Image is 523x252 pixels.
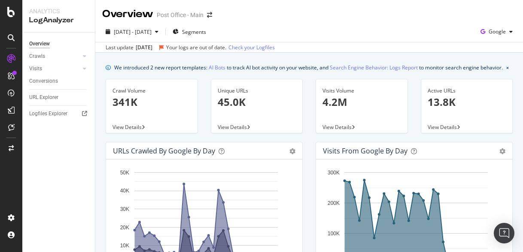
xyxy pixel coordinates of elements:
div: Visits from Google by day [323,147,407,155]
div: Open Intercom Messenger [494,223,514,243]
a: URL Explorer [29,93,89,102]
a: AI Bots [209,63,225,72]
div: Last update [106,44,275,51]
div: Post Office - Main [157,11,204,19]
div: URLs Crawled by Google by day [113,147,215,155]
a: Search Engine Behavior: Logs Report [330,63,418,72]
a: Visits [29,64,80,73]
span: View Details [113,123,142,131]
a: Overview [29,39,89,48]
text: 20K [120,225,129,231]
p: 341K [113,95,191,109]
div: Analytics [29,7,88,15]
div: Conversions [29,77,58,86]
span: Segments [182,28,206,36]
text: 40K [120,188,129,194]
div: gear [499,148,505,154]
span: [DATE] - [DATE] [114,28,152,36]
span: View Details [322,123,352,131]
div: We introduced 2 new report templates: to track AI bot activity on your website, and to monitor se... [114,63,503,72]
div: Your logs are out of date. [166,44,226,51]
div: Crawl Volume [113,87,191,95]
div: [DATE] [136,44,152,51]
text: 30K [120,206,129,212]
div: LogAnalyzer [29,15,88,25]
a: Crawls [29,52,80,61]
div: Visits [29,64,42,73]
text: 200K [328,200,340,206]
div: Overview [29,39,50,48]
button: Segments [169,25,210,39]
text: 300K [328,170,340,176]
text: 100K [328,231,340,237]
p: 13.8K [428,95,506,109]
div: Crawls [29,52,45,61]
a: Check your Logfiles [228,44,275,51]
div: Visits Volume [322,87,401,95]
text: 50K [120,170,129,176]
div: Unique URLs [218,87,296,95]
div: arrow-right-arrow-left [207,12,212,18]
div: Active URLs [428,87,506,95]
p: 45.0K [218,95,296,109]
div: Logfiles Explorer [29,109,67,118]
div: Overview [102,7,153,21]
button: [DATE] - [DATE] [102,25,162,39]
a: Conversions [29,77,89,86]
span: Google [489,28,506,35]
span: View Details [428,123,457,131]
p: 4.2M [322,95,401,109]
span: View Details [218,123,247,131]
div: URL Explorer [29,93,58,102]
div: gear [289,148,295,154]
div: info banner [106,63,513,72]
button: Google [477,25,516,39]
a: Logfiles Explorer [29,109,89,118]
text: 10K [120,243,129,249]
button: close banner [504,61,511,74]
